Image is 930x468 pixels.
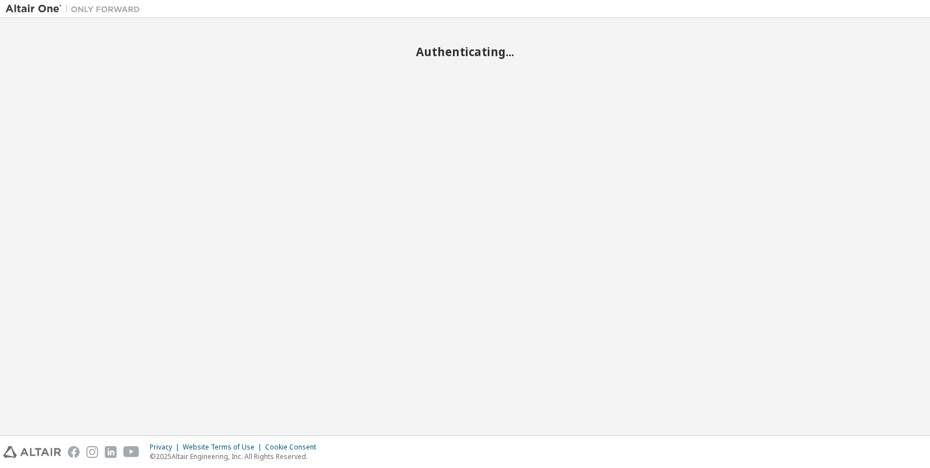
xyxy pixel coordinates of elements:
[150,452,323,461] p: © 2025 Altair Engineering, Inc. All Rights Reserved.
[123,446,140,458] img: youtube.svg
[183,443,265,452] div: Website Terms of Use
[86,446,98,458] img: instagram.svg
[150,443,183,452] div: Privacy
[68,446,80,458] img: facebook.svg
[105,446,117,458] img: linkedin.svg
[3,446,61,458] img: altair_logo.svg
[6,44,924,59] h2: Authenticating...
[6,3,146,15] img: Altair One
[265,443,323,452] div: Cookie Consent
